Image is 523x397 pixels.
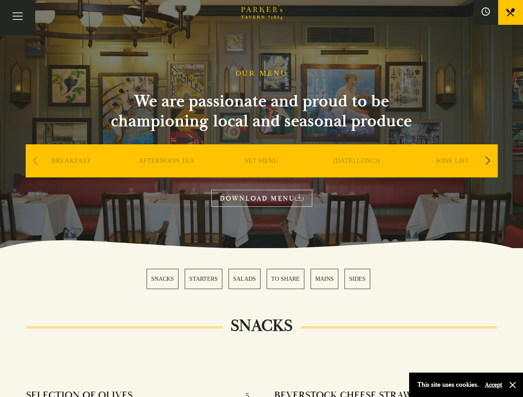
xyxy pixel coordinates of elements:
[185,269,222,289] a: 2 / 6
[30,152,41,170] div: Previous slide
[436,157,469,190] a: WINE LIST
[333,157,380,190] a: [DATE] LUNCH
[147,269,178,289] a: 1 / 6
[51,157,91,190] a: BREAKFAST
[407,144,498,202] div: 5 / 9
[229,269,260,289] a: 3 / 6
[509,381,517,389] button: Close and accept
[417,379,479,391] p: This site uses cookies.
[482,152,494,170] div: Next slide
[222,316,301,336] h2: SNACKS
[26,144,117,202] div: 1 / 9
[121,144,212,202] div: 2 / 9
[236,69,288,78] h1: OUR MENU
[311,269,338,289] a: 5 / 6
[485,381,502,389] button: Accept
[211,190,312,207] a: DOWNLOAD MENU
[216,144,307,202] div: 3 / 9
[245,157,278,190] a: SET MENU
[96,91,427,131] h2: We are passionate and proud to be championing local and seasonal produce
[345,269,370,289] a: 6 / 6
[267,269,304,289] a: 4 / 6
[311,144,402,202] div: 4 / 9
[138,157,195,190] a: AFTERNOON TEA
